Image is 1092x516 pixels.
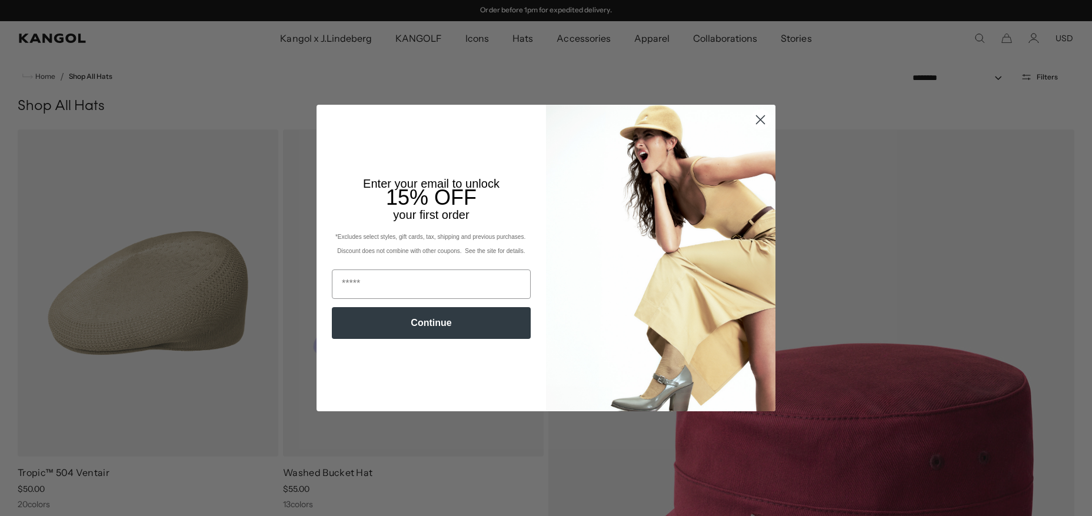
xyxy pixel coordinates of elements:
span: your first order [393,208,469,221]
button: Continue [332,307,531,339]
button: Close dialog [750,109,771,130]
span: Enter your email to unlock [363,177,500,190]
span: *Excludes select styles, gift cards, tax, shipping and previous purchases. Discount does not comb... [335,234,527,254]
img: 93be19ad-e773-4382-80b9-c9d740c9197f.jpeg [546,105,775,411]
span: 15% OFF [386,185,477,209]
input: Email [332,269,531,299]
